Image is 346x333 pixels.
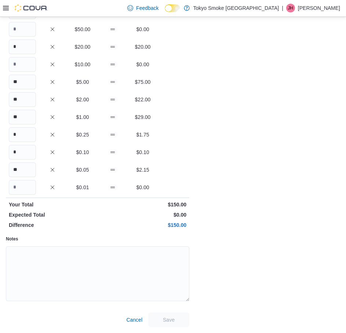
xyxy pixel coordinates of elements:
input: Quantity [9,145,36,160]
p: $0.00 [129,61,156,68]
input: Dark Mode [165,4,180,12]
p: $0.10 [69,149,96,156]
p: [PERSON_NAME] [298,4,340,12]
span: Feedback [136,4,159,12]
input: Quantity [9,127,36,142]
p: $10.00 [69,61,96,68]
p: Tokyo Smoke [GEOGRAPHIC_DATA] [193,4,279,12]
p: $0.10 [129,149,156,156]
p: | [282,4,283,12]
p: $1.75 [129,131,156,138]
input: Quantity [9,40,36,54]
p: $150.00 [99,201,186,208]
p: Difference [9,221,96,229]
p: $0.25 [69,131,96,138]
button: Save [148,313,189,327]
input: Quantity [9,180,36,195]
span: JH [288,4,294,12]
p: $20.00 [129,43,156,50]
span: Save [163,316,175,323]
p: $20.00 [69,43,96,50]
p: $150.00 [99,221,186,229]
p: $0.05 [69,166,96,173]
input: Quantity [9,75,36,89]
label: Notes [6,236,18,242]
input: Quantity [9,110,36,124]
p: $50.00 [69,26,96,33]
p: $29.00 [129,113,156,121]
p: $5.00 [69,78,96,86]
div: Justin Hodge [286,4,295,12]
img: Cova [15,4,48,12]
p: Your Total [9,201,96,208]
p: $75.00 [129,78,156,86]
p: $0.00 [129,26,156,33]
input: Quantity [9,57,36,72]
input: Quantity [9,22,36,37]
p: $2.15 [129,166,156,173]
input: Quantity [9,92,36,107]
button: Cancel [123,313,145,327]
p: $2.00 [69,96,96,103]
input: Quantity [9,162,36,177]
p: $0.01 [69,184,96,191]
span: Cancel [126,316,142,323]
p: $0.00 [99,211,186,218]
p: Expected Total [9,211,96,218]
p: $1.00 [69,113,96,121]
a: Feedback [124,1,161,15]
p: $22.00 [129,96,156,103]
p: $0.00 [129,184,156,191]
